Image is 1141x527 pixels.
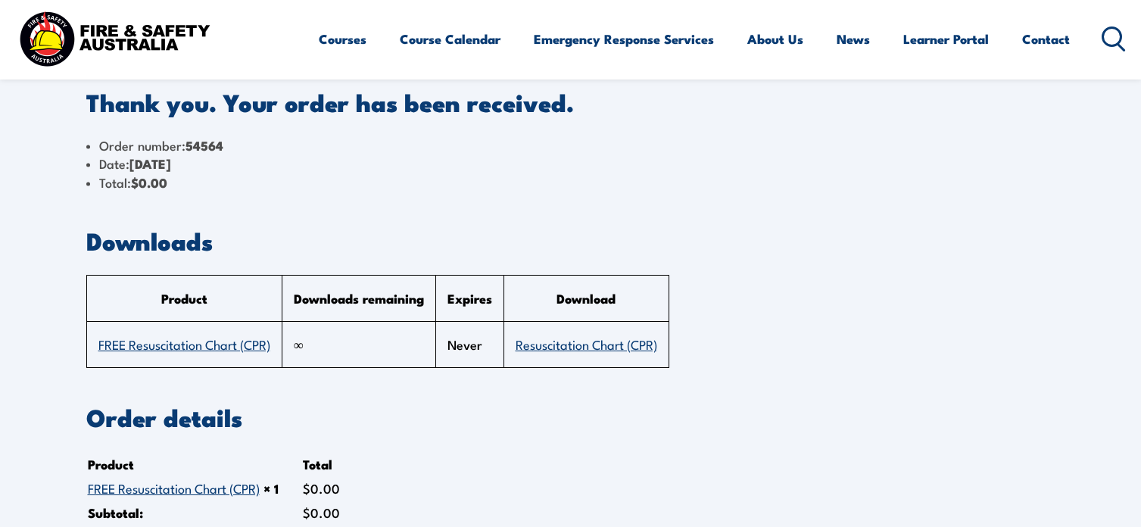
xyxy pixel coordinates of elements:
[747,19,803,59] a: About Us
[161,288,207,308] span: Product
[303,479,310,497] span: $
[129,154,171,173] strong: [DATE]
[903,19,989,59] a: Learner Portal
[98,335,270,353] a: FREE Resuscitation Chart (CPR)
[303,479,340,497] bdi: 0.00
[263,479,279,498] strong: × 1
[88,479,260,497] a: FREE Resuscitation Chart (CPR)
[294,288,424,308] span: Downloads remaining
[131,173,167,192] bdi: 0.00
[86,154,1055,173] li: Date:
[88,501,301,524] th: Subtotal:
[435,322,503,368] td: Never
[86,91,1055,112] p: Thank you. Your order has been received.
[303,503,310,522] span: $
[534,19,714,59] a: Emergency Response Services
[556,288,616,308] span: Download
[86,173,1055,192] li: Total:
[400,19,500,59] a: Course Calendar
[516,335,657,353] a: Resuscitation Chart (CPR)
[86,229,1055,251] h2: Downloads
[86,136,1055,154] li: Order number:
[837,19,870,59] a: News
[131,173,139,192] span: $
[303,503,340,522] span: 0.00
[88,453,301,476] th: Product
[319,19,366,59] a: Courses
[447,288,492,308] span: Expires
[1022,19,1070,59] a: Contact
[303,453,363,476] th: Total
[86,406,1055,427] h2: Order details
[185,136,223,155] strong: 54564
[282,322,435,368] td: ∞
